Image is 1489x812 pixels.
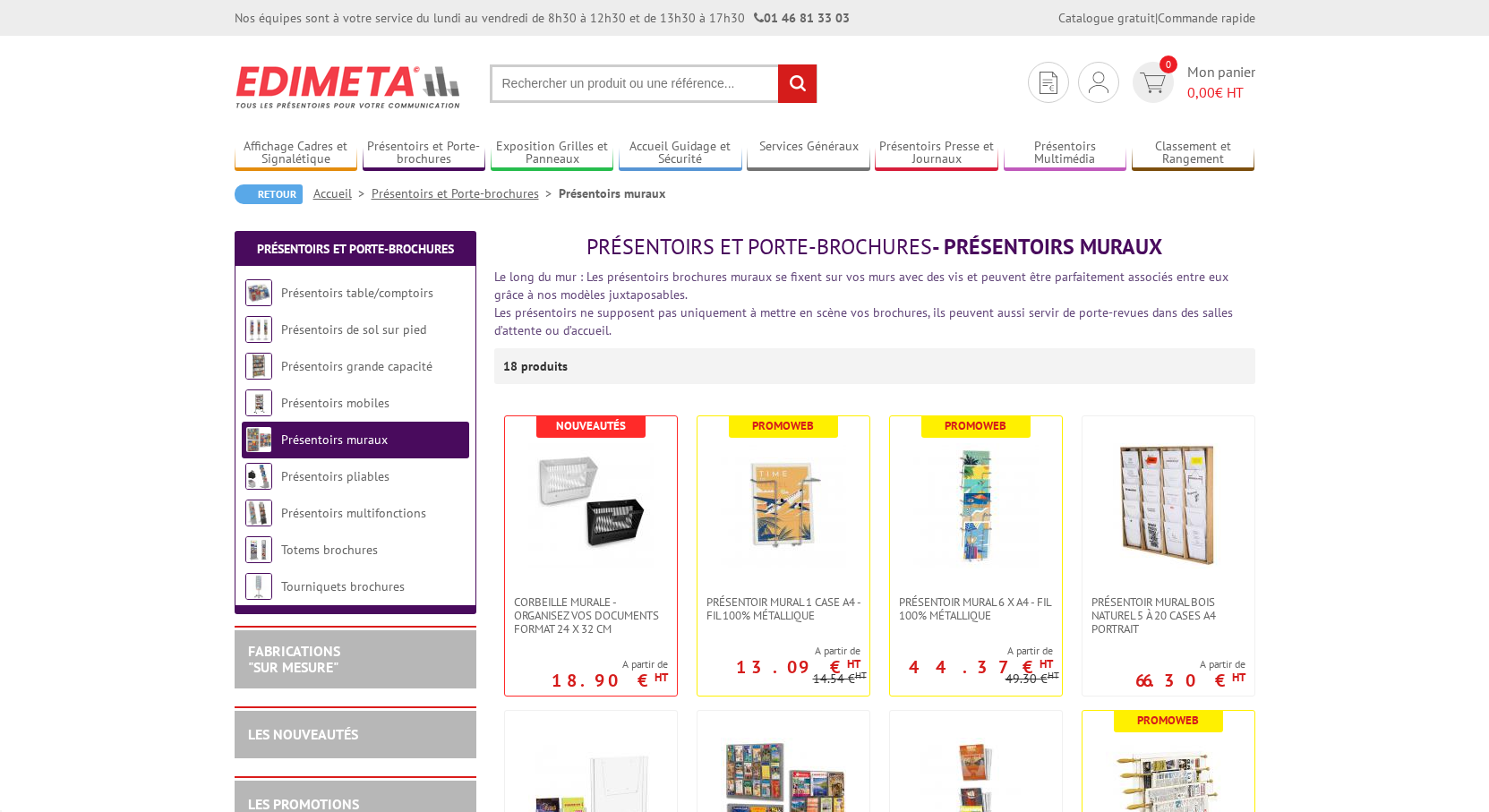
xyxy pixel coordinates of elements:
a: Présentoir Mural Bois naturel 5 à 20 cases A4 Portrait [1083,595,1254,636]
a: Tourniquets brochures [281,578,405,594]
img: Présentoirs table/comptoirs [245,279,272,306]
a: Présentoirs table/comptoirs [281,285,433,301]
b: Promoweb [752,418,814,433]
p: 14.54 € [813,672,867,686]
span: 0,00 [1187,83,1215,101]
img: devis rapide [1089,72,1108,93]
a: Commande rapide [1158,10,1255,26]
img: Présentoir mural 1 case A4 - Fil 100% métallique [721,443,846,568]
a: Présentoirs Multimédia [1004,139,1127,168]
a: Classement et Rangement [1132,139,1255,168]
a: Corbeille Murale - Organisez vos documents format 24 x 32 cm [505,595,677,636]
span: A partir de [697,644,860,658]
a: Exposition Grilles et Panneaux [491,139,614,168]
sup: HT [847,656,860,671]
a: Affichage Cadres et Signalétique [235,139,358,168]
span: Mon panier [1187,62,1255,103]
font: Le long du mur : Les présentoirs brochures muraux se fixent sur vos murs avec des vis et peuvent ... [494,269,1228,303]
img: Présentoirs muraux [245,426,272,453]
div: | [1058,9,1255,27]
a: Présentoirs pliables [281,468,389,484]
sup: HT [1232,670,1245,685]
a: Présentoirs Presse et Journaux [875,139,998,168]
p: 13.09 € [736,662,860,672]
a: Services Généraux [747,139,870,168]
b: Promoweb [1137,713,1199,728]
span: A partir de [552,657,668,671]
p: 18.90 € [552,675,668,686]
img: devis rapide [1040,72,1057,94]
a: Accueil [313,185,372,201]
p: 66.30 € [1135,675,1245,686]
p: 44.37 € [909,662,1053,672]
input: Rechercher un produit ou une référence... [490,64,817,103]
a: Retour [235,184,303,204]
a: Accueil Guidage et Sécurité [619,139,742,168]
sup: HT [1048,669,1059,681]
span: Présentoir Mural Bois naturel 5 à 20 cases A4 Portrait [1091,595,1245,636]
img: Présentoir Mural Bois naturel 5 à 20 cases A4 Portrait [1106,443,1231,568]
span: A partir de [1135,657,1245,671]
img: Tourniquets brochures [245,573,272,600]
b: Promoweb [945,418,1006,433]
input: rechercher [778,64,817,103]
li: Présentoirs muraux [559,184,665,202]
a: Présentoir mural 6 x A4 - Fil 100% métallique [890,595,1062,622]
a: Présentoir mural 1 case A4 - Fil 100% métallique [697,595,869,622]
a: Présentoirs mobiles [281,395,389,411]
a: Catalogue gratuit [1058,10,1155,26]
img: Corbeille Murale - Organisez vos documents format 24 x 32 cm [528,443,654,568]
a: Présentoirs grande capacité [281,358,432,374]
strong: 01 46 81 33 03 [754,10,850,26]
a: FABRICATIONS"Sur Mesure" [248,642,340,676]
span: Présentoir mural 1 case A4 - Fil 100% métallique [706,595,860,622]
img: Totems brochures [245,536,272,563]
img: Présentoir mural 6 x A4 - Fil 100% métallique [913,443,1039,568]
a: LES NOUVEAUTÉS [248,725,358,743]
sup: HT [655,670,668,685]
img: Edimeta [235,54,463,120]
a: Présentoirs muraux [281,432,388,448]
div: Nos équipes sont à votre service du lundi au vendredi de 8h30 à 12h30 et de 13h30 à 17h30 [235,9,850,27]
a: Présentoirs et Porte-brochures [257,241,454,257]
a: Présentoirs et Porte-brochures [372,185,559,201]
sup: HT [1040,656,1053,671]
span: Présentoirs et Porte-brochures [586,233,932,261]
span: Corbeille Murale - Organisez vos documents format 24 x 32 cm [514,595,668,636]
sup: HT [855,669,867,681]
b: Nouveautés [556,418,626,433]
img: Présentoirs multifonctions [245,500,272,526]
a: Totems brochures [281,542,378,558]
h1: - Présentoirs muraux [494,235,1255,259]
a: devis rapide 0 Mon panier 0,00€ HT [1128,62,1255,103]
span: 0 [1160,56,1177,73]
a: Présentoirs multifonctions [281,505,426,521]
p: 18 produits [503,348,570,384]
p: 49.30 € [1006,672,1059,686]
img: Présentoirs de sol sur pied [245,316,272,343]
font: Les présentoirs ne supposent pas uniquement à mettre en scène vos brochures, ils peuvent aussi se... [494,304,1233,338]
a: Présentoirs de sol sur pied [281,321,426,338]
a: Présentoirs et Porte-brochures [363,139,486,168]
span: Présentoir mural 6 x A4 - Fil 100% métallique [899,595,1053,622]
img: Présentoirs mobiles [245,389,272,416]
img: Présentoirs grande capacité [245,353,272,380]
img: Présentoirs pliables [245,463,272,490]
span: € HT [1187,82,1255,103]
span: A partir de [890,644,1053,658]
img: devis rapide [1140,73,1166,93]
